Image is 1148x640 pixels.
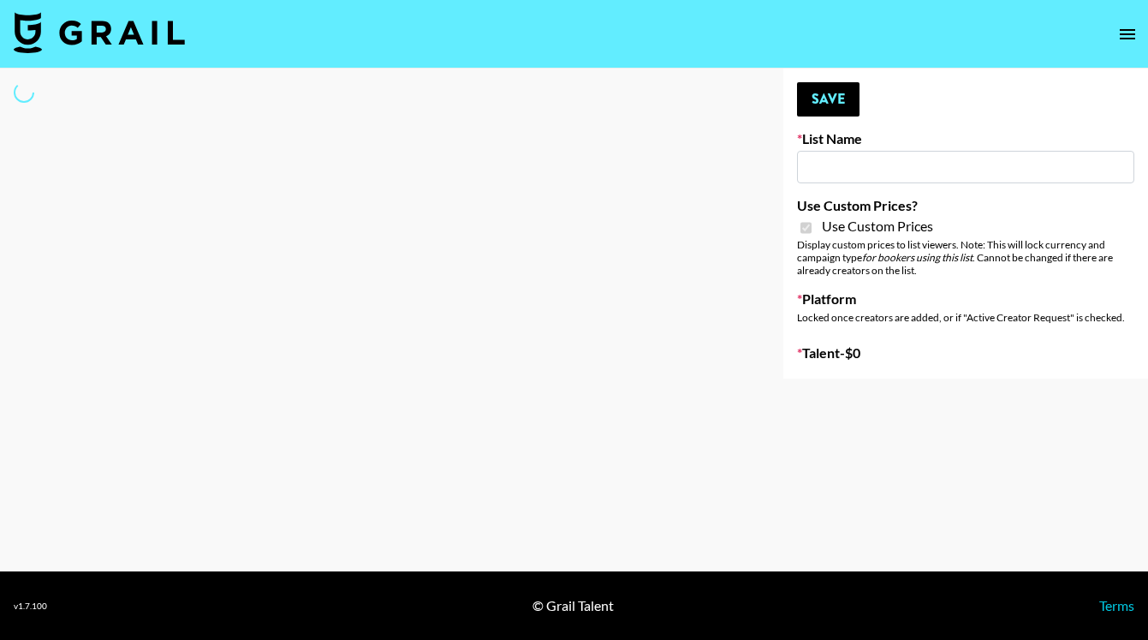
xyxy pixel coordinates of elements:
div: © Grail Talent [532,597,614,614]
a: Terms [1099,597,1134,613]
div: Locked once creators are added, or if "Active Creator Request" is checked. [797,311,1134,324]
label: Platform [797,290,1134,308]
button: Save [797,82,860,117]
span: Use Custom Prices [822,218,933,235]
em: for bookers using this list [862,251,973,264]
div: v 1.7.100 [14,601,47,612]
button: open drawer [1110,17,1145,51]
div: Display custom prices to list viewers. Note: This will lock currency and campaign type . Cannot b... [797,238,1134,277]
label: List Name [797,130,1134,147]
label: Talent - $ 0 [797,344,1134,362]
img: Grail Talent [14,12,185,53]
label: Use Custom Prices? [797,197,1134,214]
